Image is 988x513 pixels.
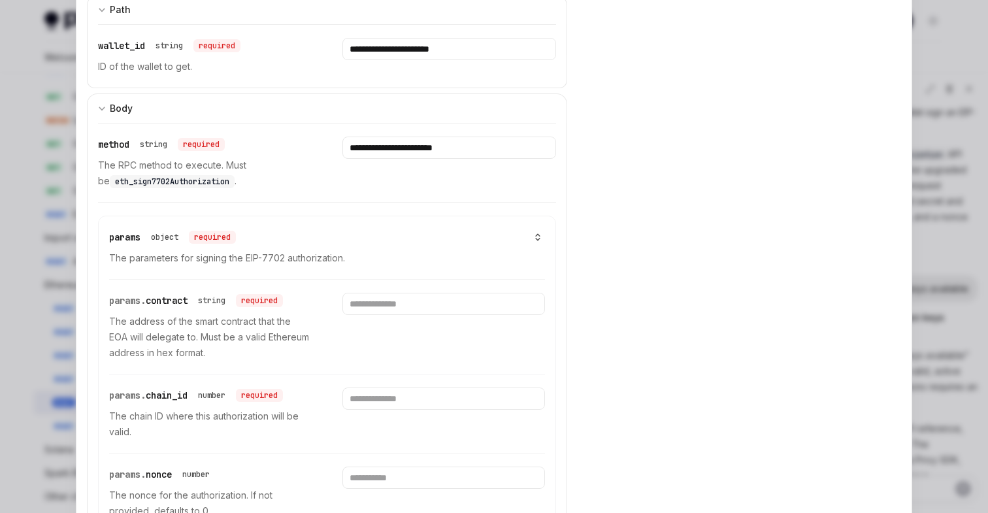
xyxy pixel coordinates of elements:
[109,408,311,440] p: The chain ID where this authorization will be valid.
[109,389,146,401] span: params.
[115,176,229,187] span: eth_sign7702Authorization
[98,139,129,150] span: method
[87,93,567,123] button: Expand input section
[193,39,240,52] div: required
[109,469,146,480] span: params.
[342,137,555,159] input: Enter method
[98,38,240,54] div: wallet_id
[109,314,311,361] p: The address of the smart contract that the EOA will delegate to. Must be a valid Ethereum address...
[342,293,544,315] input: Enter contract
[98,157,311,189] p: The RPC method to execute. Must be .
[98,40,145,52] span: wallet_id
[178,138,225,151] div: required
[146,389,188,401] span: chain_id
[146,469,172,480] span: nonce
[109,229,236,245] div: params
[146,295,188,306] span: contract
[189,231,236,244] div: required
[109,293,283,308] div: params.contract
[109,231,140,243] span: params
[236,294,283,307] div: required
[109,388,283,403] div: params.chain_id
[109,250,545,266] p: The parameters for signing the EIP-7702 authorization.
[98,59,311,74] p: ID of the wallet to get.
[110,101,133,116] div: Body
[98,137,225,152] div: method
[109,467,215,482] div: params.nonce
[342,388,544,410] input: Enter chain_id
[110,2,131,18] div: Path
[342,38,555,60] input: Enter wallet_id
[531,233,545,242] button: show 3 properties
[236,389,283,402] div: required
[109,295,146,306] span: params.
[342,467,544,489] input: Enter nonce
